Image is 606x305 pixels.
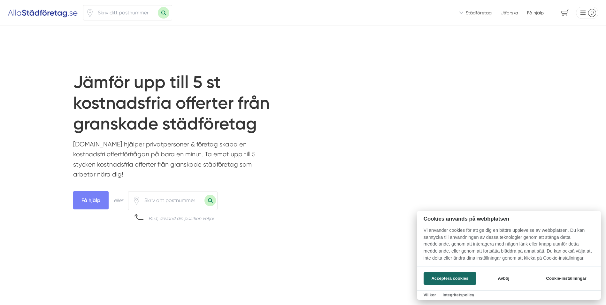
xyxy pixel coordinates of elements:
a: Integritetspolicy [442,293,474,297]
h2: Cookies används på webbplatsen [417,216,601,222]
button: Cookie-inställningar [538,272,594,285]
button: Avböj [478,272,529,285]
button: Acceptera cookies [424,272,476,285]
a: Villkor [424,293,436,297]
p: Vi använder cookies för att ge dig en bättre upplevelse av webbplatsen. Du kan samtycka till anvä... [417,227,601,266]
